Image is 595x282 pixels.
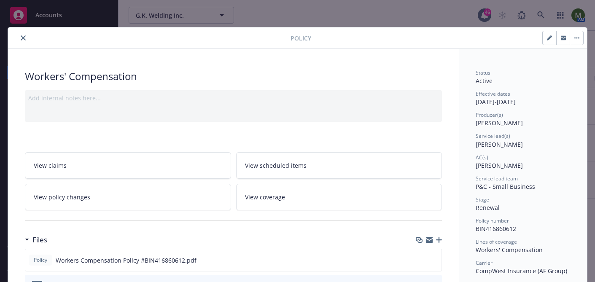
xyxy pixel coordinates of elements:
[28,94,439,102] div: Add internal notes here...
[476,204,500,212] span: Renewal
[291,34,311,43] span: Policy
[476,175,518,182] span: Service lead team
[236,184,442,210] a: View coverage
[431,256,438,265] button: preview file
[56,256,197,265] span: Workers Compensation Policy #BIN416860612.pdf
[476,132,510,140] span: Service lead(s)
[476,183,535,191] span: P&C - Small Business
[476,245,570,254] div: Workers' Compensation
[245,161,307,170] span: View scheduled items
[476,77,493,85] span: Active
[476,69,490,76] span: Status
[476,238,517,245] span: Lines of coverage
[476,217,509,224] span: Policy number
[476,154,488,161] span: AC(s)
[32,234,47,245] h3: Files
[18,33,28,43] button: close
[417,256,424,265] button: download file
[476,90,510,97] span: Effective dates
[476,140,523,148] span: [PERSON_NAME]
[25,152,231,179] a: View claims
[476,161,523,169] span: [PERSON_NAME]
[25,184,231,210] a: View policy changes
[236,152,442,179] a: View scheduled items
[25,234,47,245] div: Files
[476,90,570,106] div: [DATE] - [DATE]
[25,69,442,83] div: Workers' Compensation
[245,193,285,201] span: View coverage
[476,119,523,127] span: [PERSON_NAME]
[476,267,567,275] span: CompWest Insurance (AF Group)
[476,111,503,118] span: Producer(s)
[32,256,49,264] span: Policy
[476,259,493,266] span: Carrier
[34,161,67,170] span: View claims
[476,196,489,203] span: Stage
[34,193,90,201] span: View policy changes
[476,225,516,233] span: BIN416860612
